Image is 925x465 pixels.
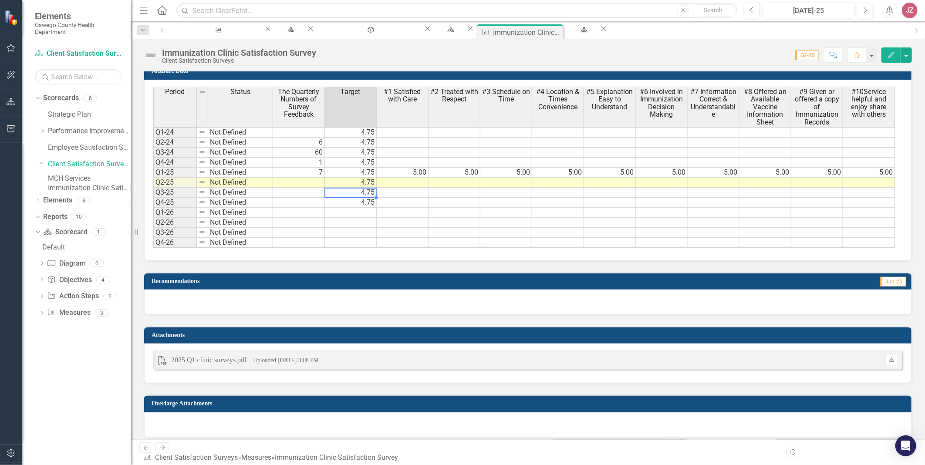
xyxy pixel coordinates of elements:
[586,88,634,111] span: #5 Explanation Easy to Understand
[176,3,737,18] input: Search ClearPoint...
[199,179,206,185] img: 8DAGhfEEPCf229AAAAAElFTkSuQmCC
[153,208,197,218] td: Q1-26
[153,218,197,228] td: Q2-26
[95,309,109,317] div: 3
[171,355,246,365] div: 2025 Q1 clinic surveys.pdf
[688,168,739,178] td: 5.00
[43,212,68,222] a: Reports
[741,88,789,126] span: #8 Offered an Available Vaccine Information Sheet
[273,168,325,178] td: 7
[791,168,843,178] td: 5.00
[692,4,735,17] button: Search
[208,138,273,148] td: Not Defined
[153,188,197,198] td: Q3-25
[766,6,852,16] div: [DATE]-25
[48,174,131,184] a: MCH Services
[208,198,273,208] td: Not Defined
[325,168,377,178] td: 4.75
[208,148,273,158] td: Not Defined
[793,88,841,126] span: #9 Given or offered a copy of Immunization Records
[47,275,91,285] a: Objectives
[795,51,819,60] span: Q2-25
[179,33,256,44] div: MCH Client Satisfaction Survey
[199,199,206,206] img: 8DAGhfEEPCf229AAAAAElFTkSuQmCC
[272,24,306,35] a: Default
[273,158,325,168] td: 1
[880,277,906,286] span: Jun-25
[199,209,206,216] img: 8DAGhfEEPCf229AAAAAElFTkSuQmCC
[199,158,206,165] img: 8DAGhfEEPCf229AAAAAElFTkSuQmCC
[482,88,530,103] span: #3 Schedule on Time
[325,198,377,208] td: 4.75
[325,127,377,138] td: 4.75
[208,238,273,248] td: Not Defined
[493,27,561,38] div: Immunization Clinic Satisfaction Survey
[152,278,635,284] h3: Recommendations
[208,218,273,228] td: Not Defined
[48,143,131,153] a: Employee Satisfaction Survey
[325,138,377,148] td: 4.75
[208,228,273,238] td: Not Defined
[689,88,737,118] span: #7 Information Correct & Understandable
[35,11,122,21] span: Elements
[43,227,87,237] a: Scorecard
[103,293,117,300] div: 2
[280,33,298,44] div: Default
[42,243,131,251] div: Default
[72,213,86,221] div: 10
[96,276,110,283] div: 4
[40,240,131,254] a: Default
[155,453,238,462] a: Client Satisfaction Surveys
[35,49,122,59] a: Client Satisfaction Surveys
[199,148,206,155] img: 8DAGhfEEPCf229AAAAAElFTkSuQmCC
[48,183,131,193] a: Immunization Clinic Satisfaction Survey
[165,88,185,96] span: Period
[430,88,478,103] span: #2 Treated with Respect
[377,168,429,178] td: 5.00
[638,88,685,118] span: #6 Involved in Immunization Decision Making
[532,168,584,178] td: 5.00
[143,453,402,463] div: » »
[90,259,104,267] div: 0
[584,168,636,178] td: 5.00
[153,168,197,178] td: Q1-25
[43,93,79,103] a: Scorecards
[739,168,791,178] td: 5.00
[199,128,206,135] img: 8DAGhfEEPCf229AAAAAElFTkSuQmCC
[325,148,377,158] td: 4.75
[47,291,98,301] a: Action Steps
[199,189,206,195] img: 8DAGhfEEPCf229AAAAAElFTkSuQmCC
[565,24,599,35] a: Default
[83,94,97,102] div: 8
[763,3,855,18] button: [DATE]-25
[378,88,426,103] span: #1 Satisfied with Care
[152,400,907,407] h3: Overlarge Attachments
[432,24,466,35] a: Default
[325,188,377,198] td: 4.75
[153,127,197,138] td: Q1-24
[534,88,582,111] span: #4 Location & Times Convenience
[208,158,273,168] td: Not Defined
[153,158,197,168] td: Q4-24
[162,57,316,64] div: Client Satisfaction Surveys
[162,48,316,57] div: Immunization Clinic Satisfaction Survey
[253,357,319,364] small: Uploaded [DATE] 3:08 PM
[77,197,91,204] div: 8
[429,168,480,178] td: 5.00
[153,178,197,188] td: Q2-25
[325,158,377,168] td: 4.75
[199,219,206,226] img: 8DAGhfEEPCf229AAAAAElFTkSuQmCC
[4,10,20,26] img: ClearPoint Strategy
[153,228,197,238] td: Q3-26
[275,453,398,462] div: Immunization Clinic Satisfaction Survey
[845,88,893,118] span: #10Service helpful and enjoy share with others
[704,7,722,13] span: Search
[895,435,916,456] div: Open Intercom Messenger
[152,332,907,338] h3: Attachments
[230,88,250,96] span: Status
[208,178,273,188] td: Not Defined
[153,138,197,148] td: Q2-24
[47,259,85,269] a: Diagram
[902,3,918,18] button: JZ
